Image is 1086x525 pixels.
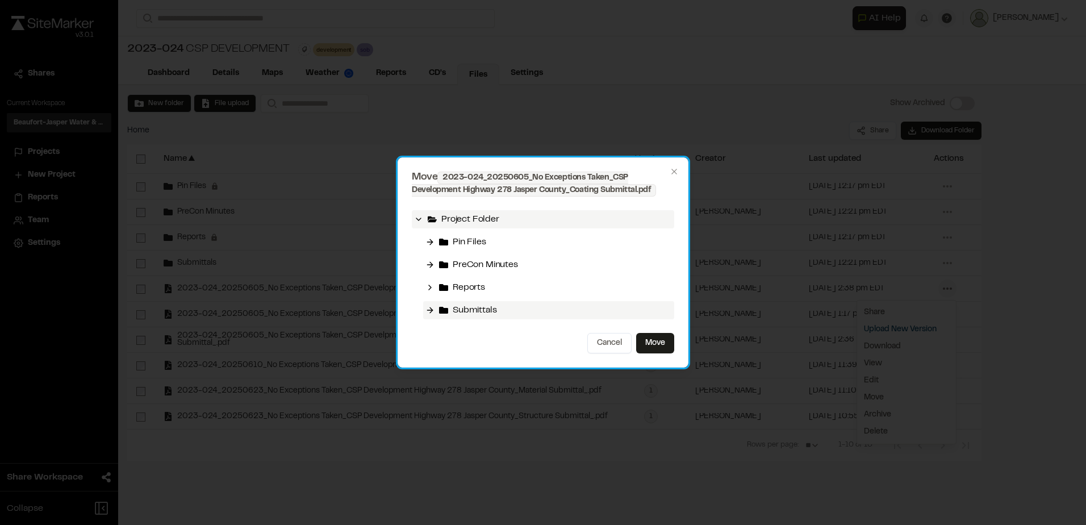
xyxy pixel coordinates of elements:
[412,172,674,197] h2: Move
[453,235,486,249] span: Pin Files
[453,258,518,272] span: PreCon Minutes
[441,213,499,226] span: Project Folder
[587,333,632,353] button: Cancel
[636,333,674,353] button: Move
[412,172,656,197] span: 2023-024_20250605_No Exceptions Taken_CSP Development Highway 278 Jasper County_Coating Submittal...
[453,281,485,294] span: Reports
[453,303,496,317] span: Submittals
